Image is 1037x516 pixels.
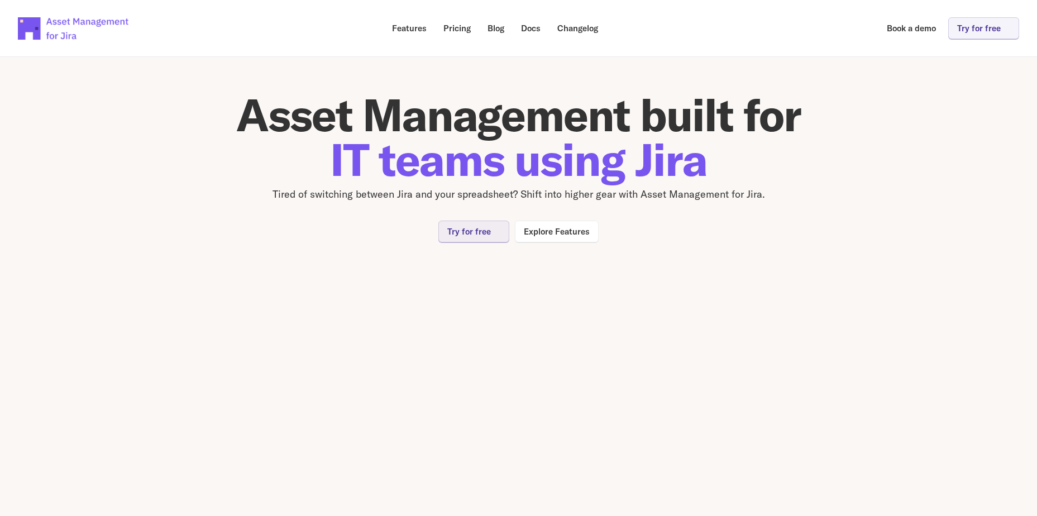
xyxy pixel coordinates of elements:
a: Explore Features [515,221,599,242]
a: Changelog [549,17,606,39]
p: Book a demo [887,24,936,32]
p: Try for free [957,24,1001,32]
p: Features [392,24,427,32]
p: Tired of switching between Jira and your spreadsheet? Shift into higher gear with Asset Managemen... [184,187,854,203]
a: Features [384,17,434,39]
p: Docs [521,24,541,32]
a: Pricing [436,17,479,39]
a: Docs [513,17,548,39]
p: Try for free [447,227,491,236]
a: Book a demo [879,17,944,39]
p: Explore Features [524,227,590,236]
p: Changelog [557,24,598,32]
p: Pricing [443,24,471,32]
p: Blog [488,24,504,32]
a: Try for free [948,17,1019,39]
span: IT teams using Jira [330,131,707,188]
a: Blog [480,17,512,39]
a: Try for free [438,221,509,242]
h1: Asset Management built for [184,93,854,182]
